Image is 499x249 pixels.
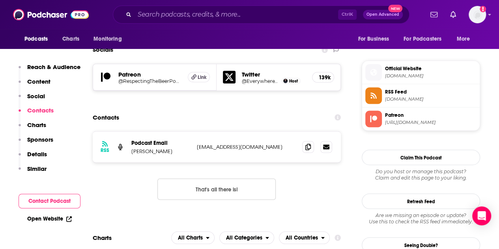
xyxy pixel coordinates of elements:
button: Refresh Feed [362,193,480,209]
button: open menu [279,231,330,244]
p: Podcast Email [131,139,191,146]
span: feeds.captivate.fm [385,96,477,102]
a: @RespectingTheBeerPodcast [118,78,181,84]
button: Open AdvancedNew [363,10,403,19]
span: Monitoring [93,34,121,45]
input: Search podcasts, credits, & more... [135,8,338,21]
button: Claim This Podcast [362,150,480,165]
p: [EMAIL_ADDRESS][DOMAIN_NAME] [197,143,296,150]
div: Open Intercom Messenger [472,206,491,225]
span: All Charts [178,235,203,240]
button: Show profile menu [469,6,486,23]
span: Patreon [385,111,477,118]
button: open menu [352,32,399,47]
span: Podcasts [24,34,48,45]
span: Do you host or manage this podcast? [362,168,480,174]
a: Show notifications dropdown [447,8,459,21]
h2: Countries [279,231,330,244]
p: Charts [27,121,46,129]
a: @EverywhereTrip [242,78,280,84]
h2: Contacts [93,110,119,125]
p: [PERSON_NAME] [131,148,191,154]
button: Reach & Audience [19,63,80,78]
h2: Socials [93,42,113,57]
p: Sponsors [27,136,53,143]
div: Search podcasts, credits, & more... [113,6,409,24]
a: Show notifications dropdown [427,8,441,21]
span: Link [198,74,207,80]
h3: RSS [101,147,109,153]
button: open menu [88,32,132,47]
button: Contacts [19,107,54,121]
h5: 139k [319,74,327,81]
div: Claim and edit this page to your liking. [362,168,480,181]
span: RSS Feed [385,88,477,95]
h2: Platforms [171,231,215,244]
span: New [388,5,402,12]
img: User Profile [469,6,486,23]
button: open menu [398,32,453,47]
span: Host [289,78,298,83]
h2: Charts [93,234,112,241]
button: open menu [19,32,58,47]
button: Contact Podcast [19,194,80,208]
button: Content [19,78,50,92]
a: Patreon[URL][DOMAIN_NAME] [365,110,477,127]
p: Social [27,92,45,100]
span: For Podcasters [404,34,441,45]
span: All Countries [286,235,318,240]
button: open menu [171,231,215,244]
svg: Add a profile image [480,6,486,12]
p: Details [27,150,47,158]
button: Charts [19,121,46,136]
span: Official Website [385,65,477,72]
span: mcfleshmans.com [385,73,477,79]
span: Logged in as lcastillofinn [469,6,486,23]
h5: Twitter [242,70,305,78]
span: Charts [62,34,79,45]
span: Ctrl K [338,9,357,20]
span: Open Advanced [366,13,399,17]
button: Similar [19,165,47,180]
button: open menu [451,32,480,47]
a: RSS Feed[DOMAIN_NAME] [365,87,477,104]
a: Link [188,72,210,82]
a: Open Website [27,215,72,222]
button: Details [19,150,47,165]
button: Sponsors [19,136,53,150]
span: More [457,34,470,45]
p: Reach & Audience [27,63,80,71]
a: Charts [57,32,84,47]
button: Nothing here. [157,178,276,200]
span: https://www.patreon.com/RespectingTheBeerPodcast [385,119,477,125]
button: open menu [219,231,274,244]
img: Podchaser - Follow, Share and Rate Podcasts [13,7,89,22]
img: Gary Arndt [283,79,288,83]
p: Contacts [27,107,54,114]
span: All Categories [226,235,262,240]
p: Similar [27,165,47,172]
h2: Categories [219,231,274,244]
button: Social [19,92,45,107]
div: Are we missing an episode or update? Use this to check the RSS feed immediately. [362,212,480,225]
h5: Patreon [118,70,181,78]
span: For Business [358,34,389,45]
a: Official Website[DOMAIN_NAME] [365,64,477,81]
p: Content [27,78,50,85]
